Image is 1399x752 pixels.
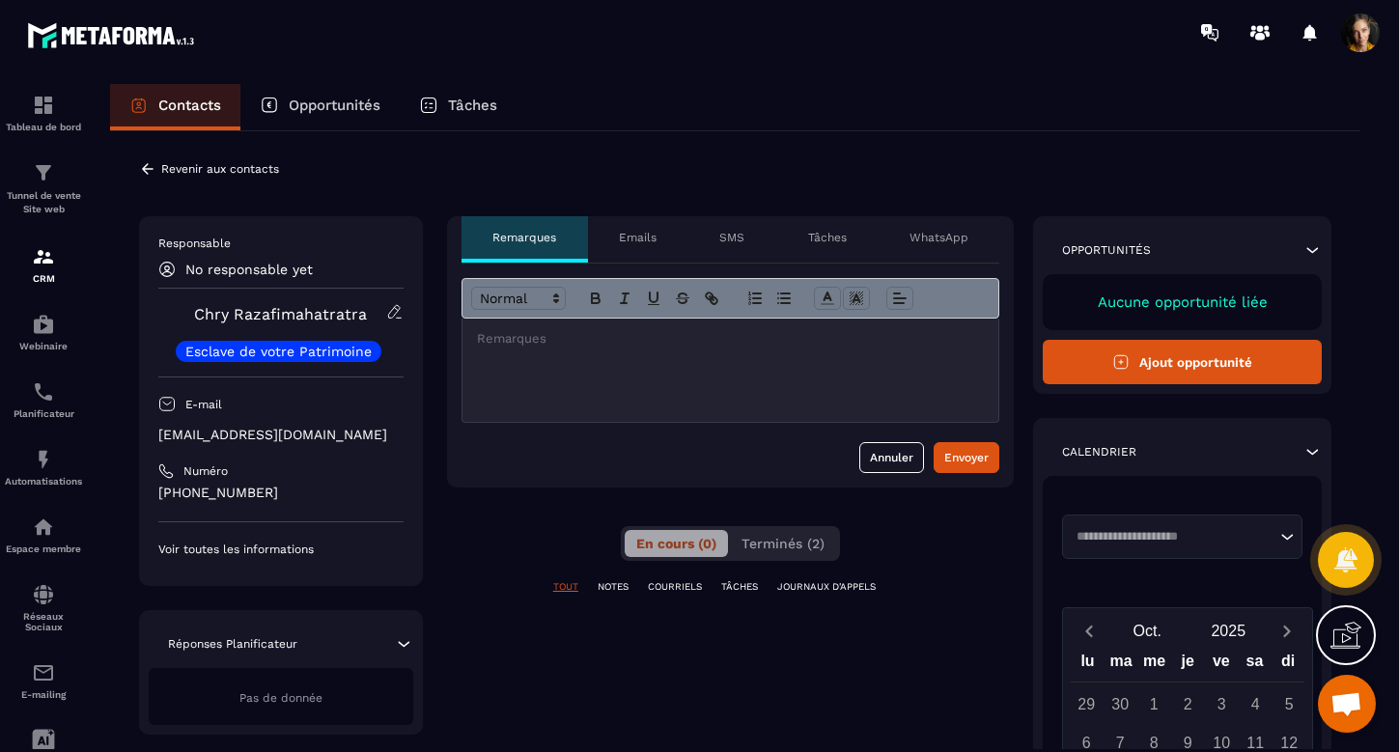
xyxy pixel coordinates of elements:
[636,536,716,551] span: En cours (0)
[1071,618,1106,644] button: Previous month
[185,397,222,412] p: E-mail
[1043,340,1322,384] button: Ajout opportunité
[5,298,82,366] a: automationsautomationsWebinaire
[5,543,82,554] p: Espace membre
[240,84,400,130] a: Opportunités
[448,97,497,114] p: Tâches
[5,433,82,501] a: automationsautomationsAutomatisations
[239,691,322,705] span: Pas de donnée
[5,147,82,231] a: formationformationTunnel de vente Site web
[5,231,82,298] a: formationformationCRM
[909,230,968,245] p: WhatsApp
[1205,648,1239,682] div: ve
[1106,614,1188,648] button: Open months overlay
[808,230,847,245] p: Tâches
[1272,648,1305,682] div: di
[553,580,578,594] p: TOUT
[1273,687,1306,721] div: 5
[32,515,55,539] img: automations
[32,313,55,336] img: automations
[5,273,82,284] p: CRM
[492,230,556,245] p: Remarques
[185,262,313,277] p: No responsable yet
[1105,648,1138,682] div: ma
[741,536,825,551] span: Terminés (2)
[5,189,82,216] p: Tunnel de vente Site web
[730,530,836,557] button: Terminés (2)
[194,305,367,323] a: Chry Razafimahatratra
[1205,687,1239,721] div: 3
[1171,687,1205,721] div: 2
[1062,515,1302,559] div: Search for option
[1238,648,1272,682] div: sa
[183,463,228,479] p: Numéro
[1171,648,1205,682] div: je
[719,230,744,245] p: SMS
[1062,293,1302,311] p: Aucune opportunité liée
[5,611,82,632] p: Réseaux Sociaux
[598,580,629,594] p: NOTES
[5,122,82,132] p: Tableau de bord
[1239,687,1273,721] div: 4
[158,484,404,502] p: [PHONE_NUMBER]
[32,94,55,117] img: formation
[1137,687,1171,721] div: 1
[32,661,55,684] img: email
[168,636,297,652] p: Réponses Planificateur
[32,583,55,606] img: social-network
[5,501,82,569] a: automationsautomationsEspace membre
[400,84,517,130] a: Tâches
[32,380,55,404] img: scheduler
[5,366,82,433] a: schedulerschedulerPlanificateur
[1269,618,1304,644] button: Next month
[625,530,728,557] button: En cours (0)
[1188,614,1269,648] button: Open years overlay
[5,341,82,351] p: Webinaire
[158,236,404,251] p: Responsable
[32,245,55,268] img: formation
[289,97,380,114] p: Opportunités
[158,97,221,114] p: Contacts
[32,161,55,184] img: formation
[648,580,702,594] p: COURRIELS
[32,448,55,471] img: automations
[5,476,82,487] p: Automatisations
[1070,687,1104,721] div: 29
[5,79,82,147] a: formationformationTableau de bord
[5,408,82,419] p: Planificateur
[5,689,82,700] p: E-mailing
[161,162,279,176] p: Revenir aux contacts
[1104,687,1137,721] div: 30
[110,84,240,130] a: Contacts
[777,580,876,594] p: JOURNAUX D'APPELS
[619,230,657,245] p: Emails
[1318,675,1376,733] div: Ouvrir le chat
[1071,648,1105,682] div: lu
[859,442,924,473] button: Annuler
[158,542,404,557] p: Voir toutes les informations
[5,569,82,647] a: social-networksocial-networkRéseaux Sociaux
[944,448,989,467] div: Envoyer
[1062,444,1136,460] p: Calendrier
[27,17,201,53] img: logo
[934,442,999,473] button: Envoyer
[1137,648,1171,682] div: me
[5,647,82,714] a: emailemailE-mailing
[185,345,372,358] p: Esclave de votre Patrimoine
[721,580,758,594] p: TÂCHES
[1062,242,1151,258] p: Opportunités
[1070,527,1275,546] input: Search for option
[158,426,404,444] p: [EMAIL_ADDRESS][DOMAIN_NAME]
